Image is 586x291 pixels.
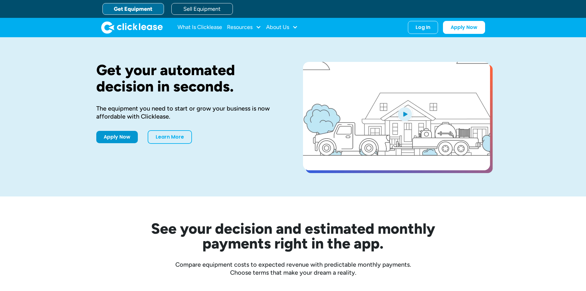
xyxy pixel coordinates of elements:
[416,24,430,30] div: Log In
[148,130,192,144] a: Learn More
[121,221,465,251] h2: See your decision and estimated monthly payments right in the app.
[102,3,164,15] a: Get Equipment
[266,21,298,34] div: About Us
[101,21,163,34] img: Clicklease logo
[397,105,413,123] img: Blue play button logo on a light blue circular background
[96,261,490,277] div: Compare equipment costs to expected revenue with predictable monthly payments. Choose terms that ...
[96,104,283,120] div: The equipment you need to start or grow your business is now affordable with Clicklease.
[303,62,490,170] a: open lightbox
[177,21,222,34] a: What Is Clicklease
[443,21,485,34] a: Apply Now
[101,21,163,34] a: home
[96,131,138,143] a: Apply Now
[227,21,261,34] div: Resources
[96,62,283,95] h1: Get your automated decision in seconds.
[171,3,233,15] a: Sell Equipment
